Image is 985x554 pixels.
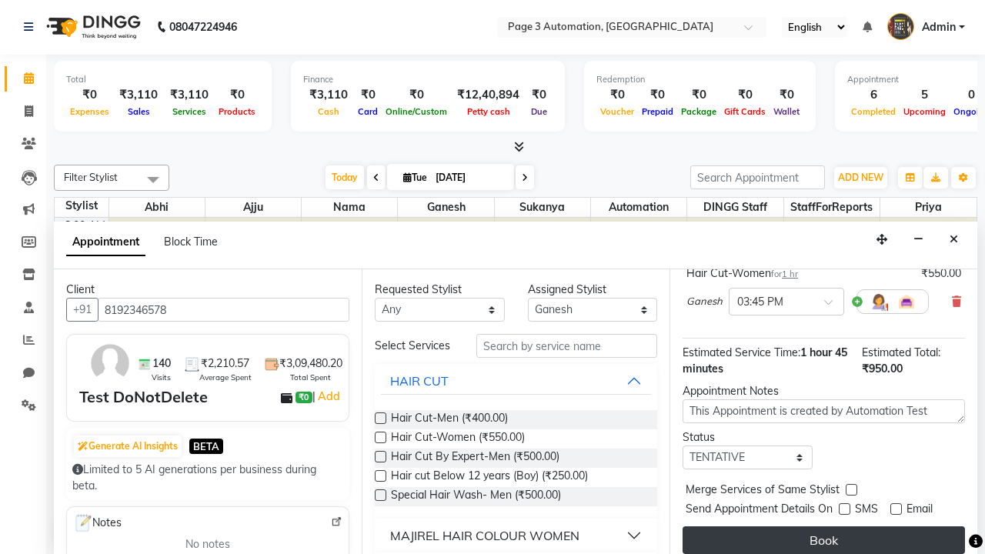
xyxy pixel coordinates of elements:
[205,198,301,217] span: Ajju
[880,198,977,217] span: Priya
[677,106,720,117] span: Package
[215,106,259,117] span: Products
[391,429,525,449] span: Hair Cut-Women (₹550.00)
[113,86,164,104] div: ₹3,110
[314,106,343,117] span: Cash
[398,198,493,217] span: Ganesh
[66,282,349,298] div: Client
[921,265,961,282] div: ₹550.00
[526,86,553,104] div: ₹0
[391,410,508,429] span: Hair Cut-Men (₹400.00)
[720,86,770,104] div: ₹0
[381,522,651,549] button: MAJIREL HAIR COLOUR WOMEN
[201,355,249,372] span: ₹2,210.57
[677,86,720,104] div: ₹0
[169,106,210,117] span: Services
[596,86,638,104] div: ₹0
[495,198,590,217] span: Sukanya
[687,198,783,217] span: DINGG Staff
[638,106,677,117] span: Prepaid
[596,106,638,117] span: Voucher
[62,218,109,234] div: 8:00 AM
[199,372,252,383] span: Average Spent
[303,86,354,104] div: ₹3,110
[720,106,770,117] span: Gift Cards
[943,228,965,252] button: Close
[390,526,579,545] div: MAJIREL HAIR COLOUR WOMEN
[690,165,825,189] input: Search Appointment
[391,449,559,468] span: Hair Cut By Expert-Men (₹500.00)
[316,387,342,405] a: Add
[164,235,218,249] span: Block Time
[683,526,965,554] button: Book
[152,372,171,383] span: Visits
[164,86,215,104] div: ₹3,110
[152,355,171,372] span: 140
[290,372,331,383] span: Total Spent
[686,265,798,282] div: Hair Cut-Women
[66,106,113,117] span: Expenses
[39,5,145,48] img: logo
[870,292,888,311] img: Hairdresser.png
[686,501,833,520] span: Send Appointment Details On
[476,334,657,358] input: Search by service name
[124,106,154,117] span: Sales
[215,86,259,104] div: ₹0
[527,106,551,117] span: Due
[782,269,798,279] span: 1 hr
[838,172,883,183] span: ADD NEW
[66,86,113,104] div: ₹0
[784,198,880,217] span: StaffForReports
[169,5,237,48] b: 08047224946
[391,487,561,506] span: Special Hair Wash- Men (₹500.00)
[74,436,182,457] button: Generate AI Insights
[73,513,122,533] span: Notes
[686,482,840,501] span: Merge Services of Same Stylist
[847,106,900,117] span: Completed
[686,294,723,309] span: Ganesh
[390,372,449,390] div: HAIR CUT
[295,392,312,404] span: ₹0
[381,367,651,395] button: HAIR CUT
[98,298,349,322] input: Search by Name/Mobile/Email/Code
[79,385,208,409] div: Test DoNotDelete
[64,171,118,183] span: Filter Stylist
[55,198,109,214] div: Stylist
[922,19,956,35] span: Admin
[72,462,343,494] div: Limited to 5 AI generations per business during beta.
[88,341,132,385] img: avatar
[382,106,451,117] span: Online/Custom
[391,468,588,487] span: Hair cut Below 12 years (Boy) (₹250.00)
[834,167,887,189] button: ADD NEW
[683,383,965,399] div: Appointment Notes
[862,345,940,359] span: Estimated Total:
[463,106,514,117] span: Petty cash
[591,198,686,217] span: Automation
[363,338,465,354] div: Select Services
[528,282,658,298] div: Assigned Stylist
[887,13,914,40] img: Admin
[847,86,900,104] div: 6
[862,362,903,375] span: ₹950.00
[683,429,813,446] div: Status
[638,86,677,104] div: ₹0
[596,73,803,86] div: Redemption
[302,198,397,217] span: Nama
[683,345,800,359] span: Estimated Service Time:
[431,166,508,189] input: 2025-09-02
[907,501,933,520] span: Email
[109,198,205,217] span: Abhi
[399,172,431,183] span: Tue
[312,387,342,405] span: |
[771,269,798,279] small: for
[66,73,259,86] div: Total
[354,106,382,117] span: Card
[326,165,364,189] span: Today
[66,229,145,256] span: Appointment
[354,86,382,104] div: ₹0
[855,501,878,520] span: SMS
[189,439,223,453] span: BETA
[279,355,342,372] span: ₹3,09,480.20
[66,298,98,322] button: +91
[770,86,803,104] div: ₹0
